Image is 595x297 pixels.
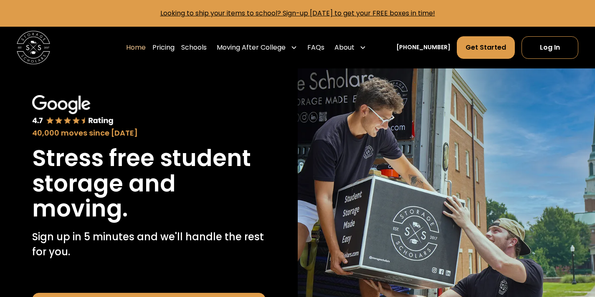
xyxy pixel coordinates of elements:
div: Moving After College [217,43,286,53]
h1: Stress free student storage and moving. [32,146,266,221]
p: Sign up in 5 minutes and we'll handle the rest for you. [32,229,266,259]
div: 40,000 moves since [DATE] [32,128,266,139]
div: About [331,36,370,59]
a: [PHONE_NUMBER] [396,43,451,52]
a: Home [126,36,146,59]
img: Storage Scholars main logo [17,31,50,64]
a: Log In [522,36,578,59]
a: Schools [181,36,207,59]
a: Looking to ship your items to school? Sign-up [DATE] to get your FREE boxes in time! [160,8,435,18]
img: Google 4.7 star rating [32,95,114,126]
a: Pricing [152,36,175,59]
a: FAQs [307,36,324,59]
a: Get Started [457,36,515,59]
div: About [334,43,354,53]
div: Moving After College [213,36,301,59]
